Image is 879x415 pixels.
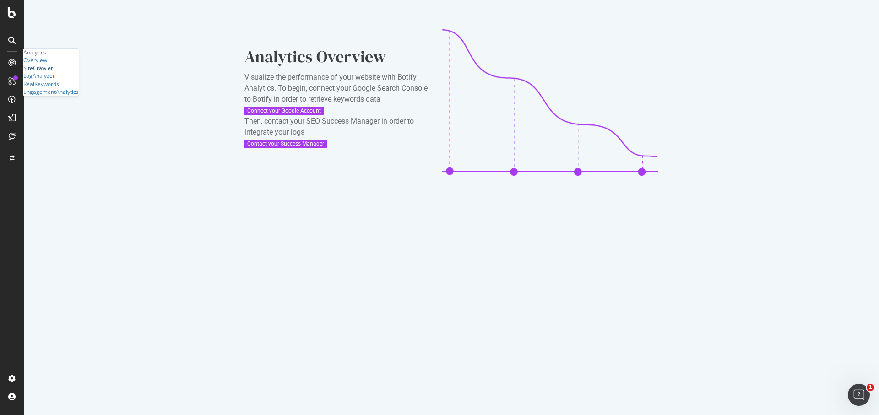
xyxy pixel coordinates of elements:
[244,140,327,148] button: Contact your Success Manager
[867,384,874,391] span: 1
[244,107,324,115] button: Connect your Google Account
[23,65,53,72] a: SiteCrawler
[244,116,428,138] div: Then, contact your SEO Success Manager in order to integrate your logs
[23,56,47,64] a: Overview
[23,49,79,56] div: Analytics
[23,72,55,80] div: LogAnalyzer
[23,88,79,96] a: EngagementAnalytics
[848,384,870,406] iframe: Intercom live chat
[244,45,428,68] div: Analytics Overview
[23,80,59,88] a: RealKeywords
[442,29,658,176] img: CaL_T18e.png
[247,140,324,148] div: Contact your Success Manager
[244,72,428,105] div: Visualize the performance of your website with Botify Analytics. To begin, connect your Google Se...
[247,107,321,115] div: Connect your Google Account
